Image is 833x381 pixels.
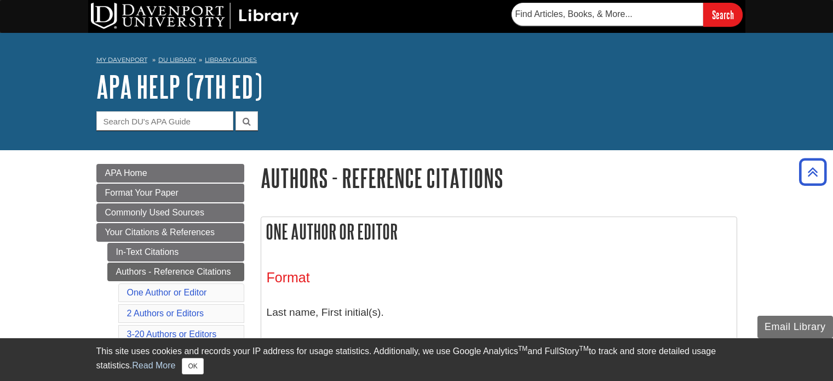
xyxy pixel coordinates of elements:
[91,3,299,29] img: DU Library
[127,329,217,339] a: 3-20 Authors or Editors
[96,184,244,202] a: Format Your Paper
[96,111,233,130] input: Search DU's APA Guide
[261,217,737,246] h2: One Author or Editor
[96,223,244,242] a: Your Citations & References
[158,56,196,64] a: DU Library
[132,361,175,370] a: Read More
[757,316,833,338] button: Email Library
[703,3,743,26] input: Search
[96,164,244,183] a: APA Home
[96,70,262,104] a: APA Help (7th Ed)
[105,168,147,178] span: APA Home
[518,345,527,352] sup: TM
[96,53,737,70] nav: breadcrumb
[795,164,830,179] a: Back to Top
[105,208,204,217] span: Commonly Used Sources
[267,270,731,286] h3: Format
[261,164,737,192] h1: Authors - Reference Citations
[205,56,257,64] a: Library Guides
[105,228,215,237] span: Your Citations & References
[127,288,207,297] a: One Author or Editor
[512,3,743,26] form: Searches DU Library's articles, books, and more
[579,345,589,352] sup: TM
[512,3,703,26] input: Find Articles, Books, & More...
[96,345,737,374] div: This site uses cookies and records your IP address for usage statistics. Additionally, we use Goo...
[107,243,244,261] a: In-Text Citations
[182,358,203,374] button: Close
[107,263,244,281] a: Authors - Reference Citations
[96,55,147,65] a: My Davenport
[105,188,179,197] span: Format Your Paper
[96,203,244,222] a: Commonly Used Sources
[267,297,731,328] p: Last name, First initial(s).
[127,309,204,318] a: 2 Authors or Editors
